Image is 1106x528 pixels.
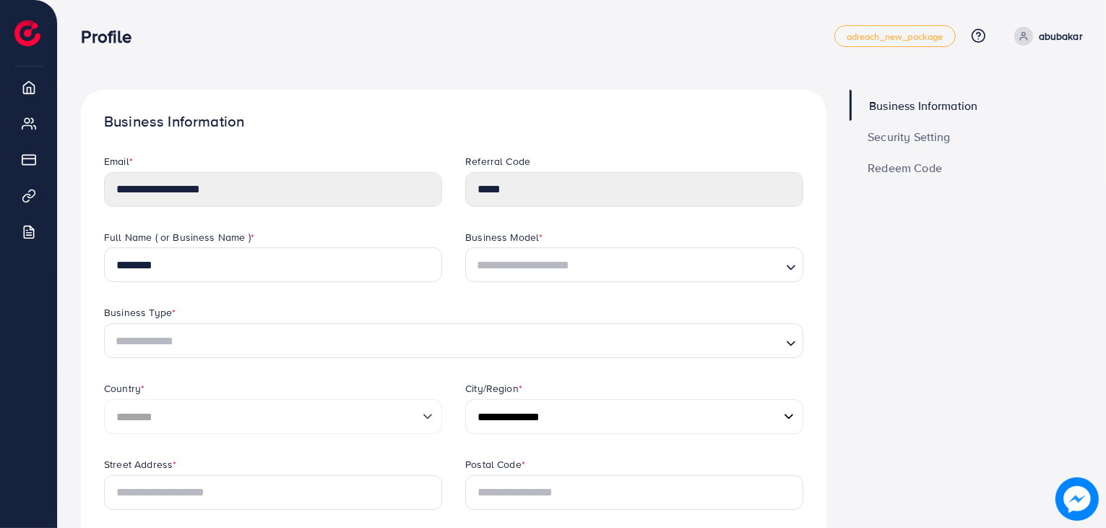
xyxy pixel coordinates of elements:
[868,131,951,142] span: Security Setting
[104,381,144,396] label: Country
[869,100,977,111] span: Business Information
[465,457,525,472] label: Postal Code
[1039,27,1083,45] p: abubakar
[472,255,780,277] input: Search for option
[465,154,530,169] label: Referral Code
[104,154,133,169] label: Email
[465,230,543,244] label: Business Model
[868,162,942,174] span: Redeem Code
[834,25,956,47] a: adreach_new_package
[465,381,522,396] label: City/Region
[104,305,176,320] label: Business Type
[14,20,40,46] img: logo
[104,230,254,244] label: Full Name ( or Business Name )
[111,331,780,353] input: Search for option
[104,113,803,131] h1: Business Information
[1008,27,1083,46] a: abubakar
[104,323,803,358] div: Search for option
[81,26,143,47] h3: Profile
[1055,477,1099,521] img: image
[847,32,943,41] span: adreach_new_package
[465,247,803,282] div: Search for option
[104,457,176,472] label: Street Address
